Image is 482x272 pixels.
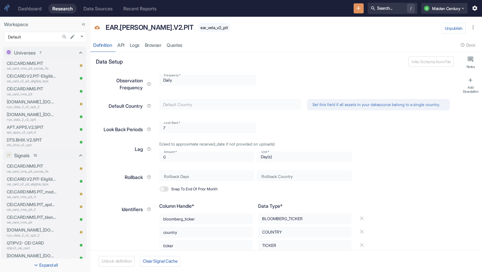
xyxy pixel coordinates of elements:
div: Definition [93,42,112,48]
p: QTIPV2- CEI CARD [7,240,56,246]
p: cei_card_nms_pit [7,92,56,97]
p: CEI.CARD.NMS.PIT_blendeddeltascore [7,214,56,220]
p: CEI.CARD.NMS.PIT_modelweighteddeltascore [7,189,56,195]
a: CEI.CARD.NMS.PIT_modelweighteddeltascorecei_card_nms_pit_3 [7,189,56,199]
div: EAR.[PERSON_NAME].V2.PIT [104,21,195,34]
p: Lag [135,146,143,153]
a: CEI.CARD.NMS.PIT_blendeddeltascorecei_card_nms_pit [7,214,56,225]
p: [DOMAIN_NAME]_[DOMAIN_NAME] [7,253,56,259]
p: nyx_data_2_v2_spit_2 [7,104,56,109]
button: Search.../ [368,3,417,14]
a: DTS.BHIX.V2.SPITdts_bhix_v2_spit [7,137,56,148]
div: TICKER [258,240,352,251]
p: Universes [14,49,36,56]
p: qtipv2_cei_card [7,246,56,251]
a: Data Sources [79,4,117,13]
label: Look Back [164,120,180,125]
button: QMaiden Century [421,3,468,14]
div: Universes7 [3,47,86,59]
div: Dashboard [18,6,42,11]
div: Daily [159,75,256,86]
p: Signals [14,152,29,159]
button: Clear Signal Cache [140,256,180,267]
span: 10 [31,153,39,158]
span: Snap To End Of Prior Month [171,186,218,192]
p: CEI.CARD.V2.PIT-Eligible-KPIs [7,73,56,79]
p: apt_apps_v2_spit_4 [7,130,56,135]
span: ear_vela_v2_pit [198,25,231,30]
p: DTS.BHIX.V2.SPIT [7,137,56,143]
button: Notes [461,54,481,72]
p: nyx_data_2_v2_spit [7,117,56,122]
a: QTIPV2- CEI CARDqtipv2_cei_card [7,240,56,251]
p: Set this field if all assets in your datasource belong to a single country. [312,102,444,108]
a: Dashboard [14,4,46,13]
span: Data Source [95,25,100,31]
a: CEI.CARD.V2.PIT-Eligible-KPIscei_card_v2_pit_eligible_kpis [7,73,56,84]
a: CEI.CARD.NMS.PITcei_card_nms_pit [7,86,56,96]
a: API [115,38,127,52]
a: Research [48,4,77,13]
p: dts_bhix_v2_spit [7,143,56,148]
p: Identifiers [122,206,143,213]
p: Data Setup [96,58,123,66]
a: [DOMAIN_NAME]_[DOMAIN_NAME]nyx_data_2_v2_spit_2 [7,227,56,238]
p: [DOMAIN_NAME]_[DOMAIN_NAME] [7,111,56,118]
p: cei_card_v2_pit_eligible_kpis [7,182,56,187]
a: CEI.CARD.NMS.PIT_spdeltascorecei_card_nms_pit_2 [7,201,56,212]
p: nyx_data_2_v2_spit_2 [7,233,56,238]
div: Research [52,6,73,11]
p: CEI.CARD.NMS.PIT [7,86,56,92]
p: CEI.CARD.NMS.PIT [7,163,56,169]
a: Recent Reports [119,4,161,13]
a: CEI.CARD.NMS.PITcei_card_nms_pit_scores_fix [7,60,56,71]
p: cei_card_nms_pit_3 [7,194,56,199]
button: edit [68,32,77,41]
p: [DOMAIN_NAME]_[DOMAIN_NAME] [7,227,56,233]
a: Browser [142,38,164,52]
label: Amount [164,150,177,154]
p: CEI.CARD.NMS.PIT [7,60,56,67]
p: Workspace [4,21,86,28]
button: Unpublish [442,23,466,33]
div: Day(s) [257,152,352,162]
p: CEI.CARD.NMS.PIT_spdeltascore [7,201,56,208]
a: [DOMAIN_NAME]_[DOMAIN_NAME]nyx_data_2_v2_spit [7,111,56,122]
p: Data Type* [258,202,352,209]
p: APT.APPS.V2.SPIT [7,124,56,130]
p: cei_card_nms_pit_scores_fix [7,169,56,174]
button: Search... [60,32,69,41]
button: Docs [458,40,478,51]
div: Default [4,32,86,42]
div: resource tabs [91,38,482,52]
a: Queries [164,38,185,52]
label: Frequency [164,73,181,77]
a: Logs [127,38,142,52]
a: APT.APPS.V2.SPITapt_apps_v2_spit_4 [7,124,56,135]
p: (Used to approximate received_date if not provided on uploads) [159,142,450,146]
button: Expand all [1,260,89,271]
label: Unit [261,150,269,154]
p: [DOMAIN_NAME]_[DOMAIN_NAME] - 2 [7,99,56,105]
p: Observation Frequency [100,77,143,91]
p: Rollback [125,174,143,181]
span: 7 [37,50,44,55]
p: Look Back Periods [104,126,143,133]
p: Column Handle* [159,202,253,209]
button: New Resource [354,3,364,14]
p: cei_card_nms_pit_2 [7,207,56,212]
div: Data Sources [83,6,113,11]
div: Q [424,6,429,11]
input: Default Country [161,102,287,107]
div: COUNTRY [258,227,352,238]
button: Collapse Sidebar [79,20,88,29]
div: Recent Reports [123,6,157,11]
p: cei_card_nms_pit [7,220,56,225]
a: CEI.CARD.NMS.PITcei_card_nms_pit_scores_fix [7,163,56,174]
a: [DOMAIN_NAME]_[DOMAIN_NAME]nyx_data_2_v2_spit [7,253,56,263]
p: Default Country [109,102,143,109]
p: EAR.[PERSON_NAME].V2.PIT [106,22,193,32]
div: BLOOMBERG_TICKER [258,213,352,224]
a: [DOMAIN_NAME]_[DOMAIN_NAME] - 2nyx_data_2_v2_spit_2 [7,99,56,109]
p: nyx_data_2_v2_spit [7,258,56,263]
